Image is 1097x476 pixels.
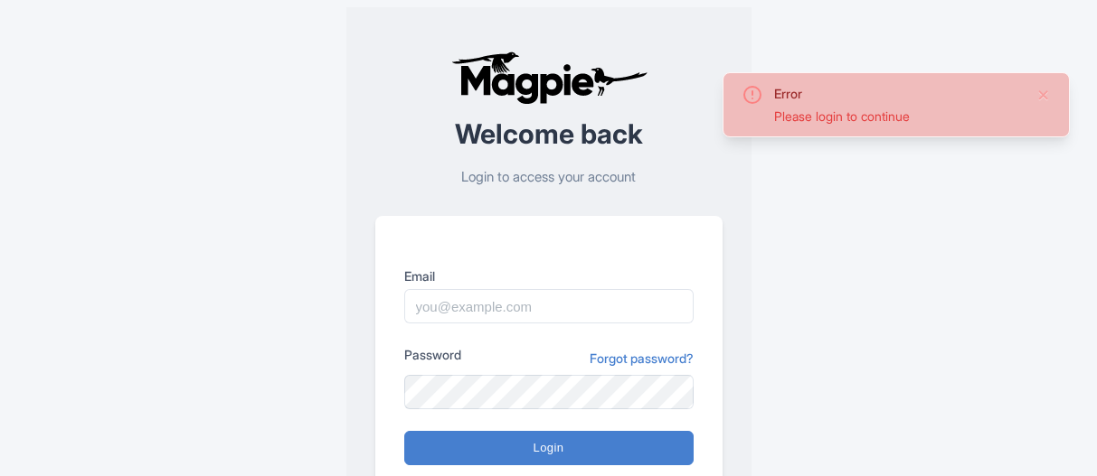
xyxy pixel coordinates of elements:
[404,431,694,465] input: Login
[774,107,1022,126] div: Please login to continue
[404,345,461,364] label: Password
[404,289,694,323] input: you@example.com
[375,167,723,188] p: Login to access your account
[1036,84,1051,106] button: Close
[590,349,694,368] a: Forgot password?
[375,119,723,149] h2: Welcome back
[404,266,694,285] label: Email
[447,51,650,105] img: logo-ab69f6fb50320c5b225c76a69d11143b.png
[774,84,1022,103] div: Error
